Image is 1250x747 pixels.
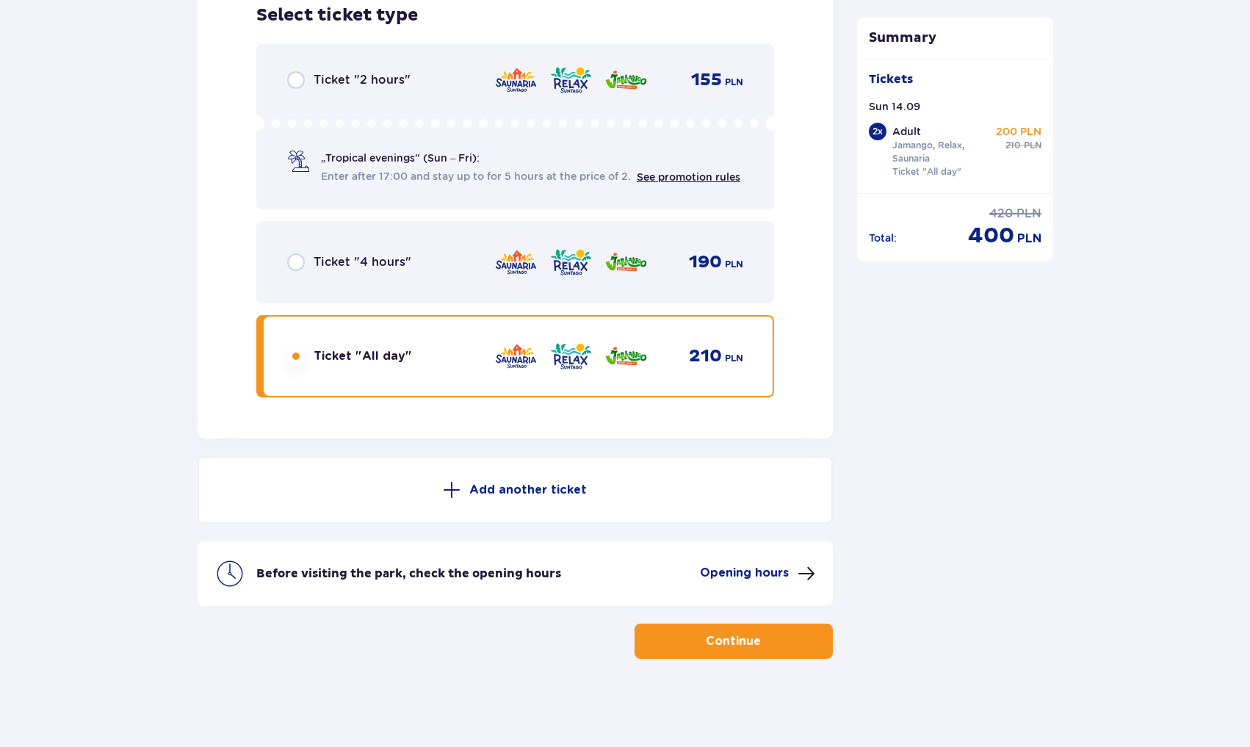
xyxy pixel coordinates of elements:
img: clock icon [215,559,245,588]
p: PLN [1017,231,1041,247]
p: 155 [691,69,722,91]
p: 200 PLN [996,124,1041,139]
img: zone logo [494,341,538,372]
p: Ticket "All day" [314,348,412,364]
span: Enter after 17:00 and stay up to for 5 hours at the price of 2. [321,169,631,184]
p: Total : [869,231,897,245]
button: Add another ticket [198,456,833,524]
button: Opening hours [700,565,815,582]
p: Summary [857,29,1054,47]
div: 2 x [869,123,886,140]
p: Add another ticket [469,482,587,498]
p: Opening hours [700,565,789,581]
img: zone logo [494,65,538,95]
p: Tickets [869,71,913,87]
p: 210 [1005,139,1021,152]
p: PLN [725,258,743,271]
img: zone logo [604,341,648,372]
p: 400 [968,222,1014,250]
img: zone logo [549,341,593,372]
p: Select ticket type [256,4,418,26]
img: zone logo [494,247,538,278]
img: zone logo [604,247,648,278]
a: See promotion rules [637,171,740,183]
p: PLN [1024,139,1041,152]
p: 420 [989,206,1014,222]
p: Ticket "4 hours" [314,254,411,270]
img: zone logo [549,247,593,278]
p: PLN [725,76,743,89]
p: Jamango, Relax, Saunaria [892,139,994,165]
p: Before visiting the park, check the opening hours [256,566,561,582]
p: Ticket "All day" [892,165,961,178]
p: „Tropical evenings" (Sun – Fri): [321,151,480,165]
p: 190 [689,251,722,273]
p: Continue [706,633,761,649]
p: Ticket "2 hours" [314,72,411,88]
p: PLN [725,352,743,365]
p: Sun 14.09 [869,99,920,114]
p: 210 [689,345,722,367]
img: zone logo [549,65,593,95]
p: Adult [892,124,921,139]
button: Continue [635,624,833,659]
p: PLN [1016,206,1041,222]
img: zone logo [604,65,648,95]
